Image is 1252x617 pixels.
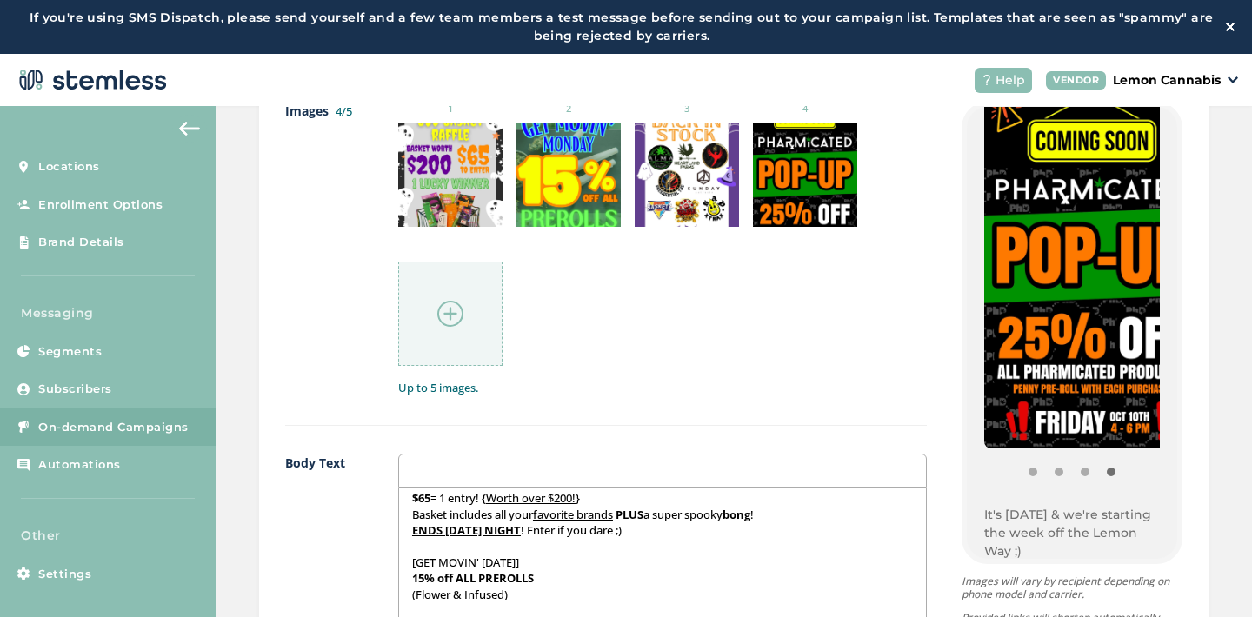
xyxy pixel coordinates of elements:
[14,63,167,97] img: logo-dark-0685b13c.svg
[285,102,363,397] label: Images
[412,490,914,506] p: = 1 entry! { }
[412,554,914,570] p: [GET MOVIN' [DATE]]
[753,123,857,227] img: 2Q==
[753,102,857,116] small: 4
[1020,459,1046,485] button: Item 0
[412,570,534,586] strong: 15% off ALL PREROLLS
[38,456,121,474] span: Automations
[398,380,928,397] label: Up to 5 images.
[533,507,613,522] u: favorite brands
[398,123,503,227] img: 2Q==
[412,587,914,602] p: (Flower & Infused)
[996,71,1025,90] span: Help
[17,9,1226,45] label: If you're using SMS Dispatch, please send yourself and a few team members a test message before s...
[412,522,521,538] u: ENDS [DATE] NIGHT
[38,234,124,251] span: Brand Details
[635,123,739,227] img: Z
[38,381,112,398] span: Subscribers
[1072,459,1098,485] button: Item 2
[984,66,1200,449] img: 2Q==
[437,301,463,327] img: icon-circle-plus-45441306.svg
[412,522,914,538] p: ! Enter if you dare ;)
[398,102,503,116] small: 1
[1046,71,1106,90] div: VENDOR
[1113,71,1221,90] p: Lemon Cannabis
[616,507,643,522] strong: PLUS
[38,566,91,583] span: Settings
[412,490,430,506] strong: $65
[1228,76,1238,83] img: icon_down-arrow-small-66adaf34.svg
[38,343,102,361] span: Segments
[38,196,163,214] span: Enrollment Options
[962,574,1182,600] p: Images will vary by recipient depending on phone model and carrier.
[1165,534,1252,617] iframe: Chat Widget
[723,507,750,522] strong: bong
[412,507,914,522] p: Basket includes all your a super spooky !
[179,122,200,136] img: icon-arrow-back-accent-c549486e.svg
[486,490,576,506] u: Worth over $200!
[635,102,739,116] small: 3
[516,123,621,227] img: 9k=
[1098,459,1124,485] button: Item 3
[516,102,621,116] small: 2
[982,75,992,85] img: icon-help-white-03924b79.svg
[38,419,189,436] span: On-demand Campaigns
[38,158,100,176] span: Locations
[1226,23,1235,31] img: icon-close-white-1ed751a3.svg
[1046,459,1072,485] button: Item 1
[336,103,352,119] label: 4/5
[984,506,1160,561] p: It's [DATE] & we're starting the week off the Lemon Way ;)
